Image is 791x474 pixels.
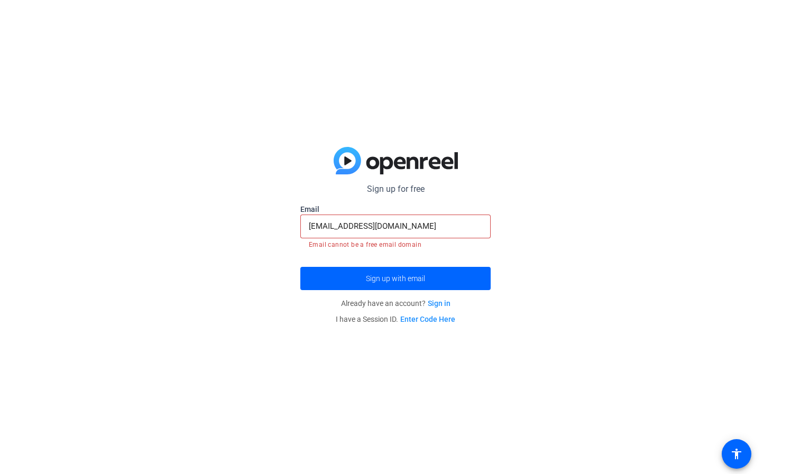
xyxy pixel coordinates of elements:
[334,147,458,174] img: blue-gradient.svg
[730,448,743,460] mat-icon: accessibility
[341,299,450,308] span: Already have an account?
[400,315,455,323] a: Enter Code Here
[309,238,482,250] mat-error: Email cannot be a free email domain
[309,220,482,233] input: Enter Email Address
[300,267,491,290] button: Sign up with email
[428,299,450,308] a: Sign in
[300,204,491,215] label: Email
[300,183,491,196] p: Sign up for free
[336,315,455,323] span: I have a Session ID.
